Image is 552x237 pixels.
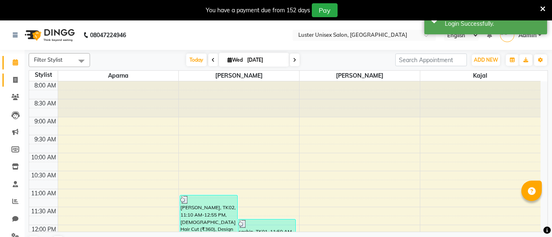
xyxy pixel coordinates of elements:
span: Filter Stylist [34,56,63,63]
div: 11:00 AM [29,189,58,198]
b: 08047224946 [90,24,126,47]
span: Admin [518,31,536,40]
img: Admin [500,28,514,42]
span: [PERSON_NAME] [179,71,299,81]
div: 12:00 PM [30,225,58,234]
span: Wed [225,57,245,63]
button: Pay [312,3,338,17]
div: 9:30 AM [33,135,58,144]
div: Stylist [29,71,58,79]
div: 10:00 AM [29,153,58,162]
span: ADD NEW [474,57,498,63]
button: ADD NEW [472,54,500,66]
span: Aparna [58,71,178,81]
div: 10:30 AM [29,171,58,180]
div: 8:00 AM [33,81,58,90]
div: 11:30 AM [29,207,58,216]
img: logo [21,24,77,47]
span: [PERSON_NAME] [300,71,420,81]
input: 2025-09-03 [245,54,286,66]
div: You have a payment due from 152 days [206,6,310,15]
input: Search Appointment [395,54,467,66]
div: 9:00 AM [33,117,58,126]
span: kajal [420,71,541,81]
div: Login Successfully. [445,20,541,28]
span: Today [186,54,207,66]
